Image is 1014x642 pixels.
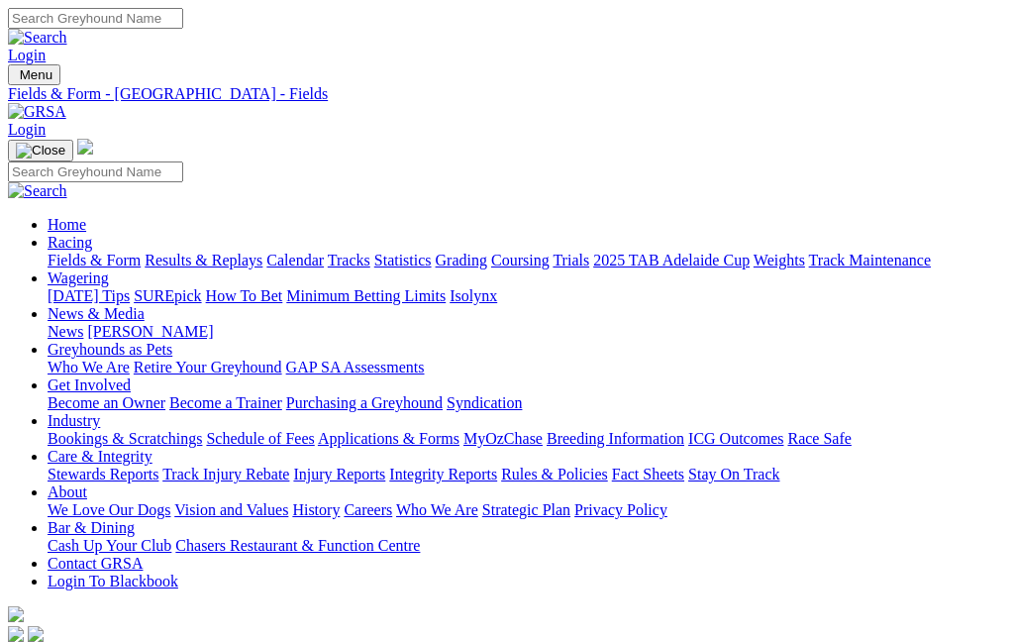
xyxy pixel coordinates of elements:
[175,537,420,554] a: Chasers Restaurant & Function Centre
[48,555,143,572] a: Contact GRSA
[134,359,282,375] a: Retire Your Greyhound
[48,501,1006,519] div: About
[48,359,1006,376] div: Greyhounds as Pets
[48,269,109,286] a: Wagering
[48,341,172,358] a: Greyhounds as Pets
[48,537,1006,555] div: Bar & Dining
[162,466,289,482] a: Track Injury Rebate
[8,626,24,642] img: facebook.svg
[328,252,370,268] a: Tracks
[344,501,392,518] a: Careers
[8,29,67,47] img: Search
[48,216,86,233] a: Home
[48,234,92,251] a: Racing
[389,466,497,482] a: Integrity Reports
[286,359,425,375] a: GAP SA Assessments
[447,394,522,411] a: Syndication
[206,287,283,304] a: How To Bet
[48,448,152,465] a: Care & Integrity
[463,430,543,447] a: MyOzChase
[547,430,684,447] a: Breeding Information
[8,47,46,63] a: Login
[48,430,1006,448] div: Industry
[48,483,87,500] a: About
[754,252,805,268] a: Weights
[48,430,202,447] a: Bookings & Scratchings
[292,501,340,518] a: History
[8,121,46,138] a: Login
[436,252,487,268] a: Grading
[8,182,67,200] img: Search
[87,323,213,340] a: [PERSON_NAME]
[688,430,783,447] a: ICG Outcomes
[318,430,459,447] a: Applications & Forms
[8,64,60,85] button: Toggle navigation
[809,252,931,268] a: Track Maintenance
[169,394,282,411] a: Become a Trainer
[48,573,178,589] a: Login To Blackbook
[48,466,158,482] a: Stewards Reports
[28,626,44,642] img: twitter.svg
[482,501,570,518] a: Strategic Plan
[174,501,288,518] a: Vision and Values
[48,359,130,375] a: Who We Are
[48,252,141,268] a: Fields & Form
[450,287,497,304] a: Isolynx
[206,430,314,447] a: Schedule of Fees
[48,323,83,340] a: News
[396,501,478,518] a: Who We Are
[16,143,65,159] img: Close
[48,287,130,304] a: [DATE] Tips
[48,305,145,322] a: News & Media
[553,252,589,268] a: Trials
[48,466,1006,483] div: Care & Integrity
[20,67,52,82] span: Menu
[48,519,135,536] a: Bar & Dining
[593,252,750,268] a: 2025 TAB Adelaide Cup
[501,466,608,482] a: Rules & Policies
[48,537,171,554] a: Cash Up Your Club
[48,412,100,429] a: Industry
[77,139,93,155] img: logo-grsa-white.png
[293,466,385,482] a: Injury Reports
[8,8,183,29] input: Search
[8,140,73,161] button: Toggle navigation
[8,606,24,622] img: logo-grsa-white.png
[688,466,779,482] a: Stay On Track
[286,394,443,411] a: Purchasing a Greyhound
[48,376,131,393] a: Get Involved
[286,287,446,304] a: Minimum Betting Limits
[266,252,324,268] a: Calendar
[48,323,1006,341] div: News & Media
[48,252,1006,269] div: Racing
[8,161,183,182] input: Search
[491,252,550,268] a: Coursing
[48,287,1006,305] div: Wagering
[134,287,201,304] a: SUREpick
[48,501,170,518] a: We Love Our Dogs
[145,252,262,268] a: Results & Replays
[8,85,1006,103] a: Fields & Form - [GEOGRAPHIC_DATA] - Fields
[612,466,684,482] a: Fact Sheets
[574,501,667,518] a: Privacy Policy
[48,394,1006,412] div: Get Involved
[48,394,165,411] a: Become an Owner
[787,430,851,447] a: Race Safe
[8,103,66,121] img: GRSA
[374,252,432,268] a: Statistics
